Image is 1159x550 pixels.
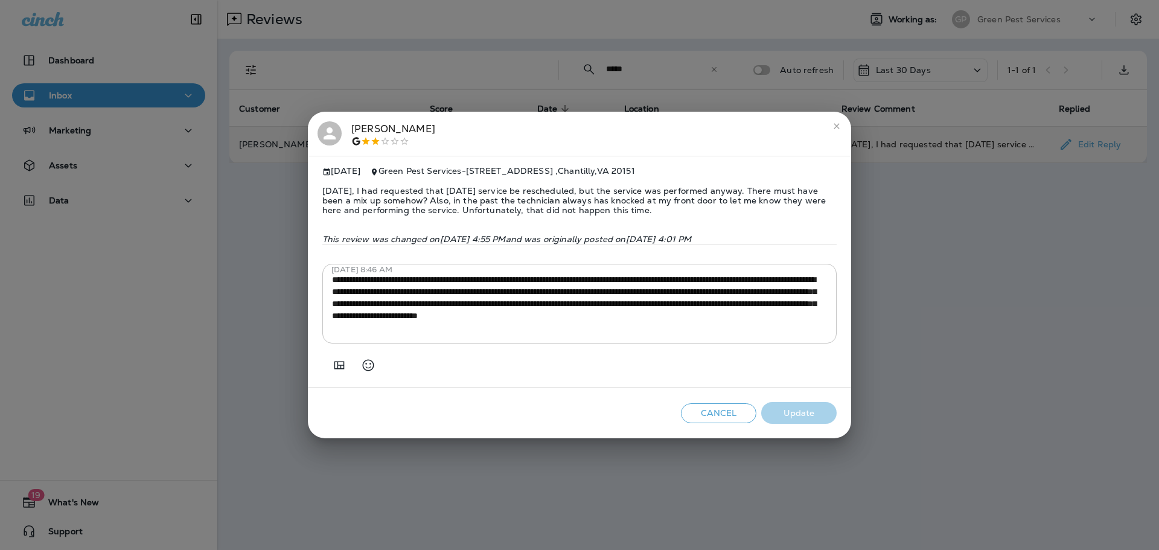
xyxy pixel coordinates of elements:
[327,353,351,377] button: Add in a premade template
[827,117,846,136] button: close
[506,234,692,245] span: and was originally posted on [DATE] 4:01 PM
[322,234,837,244] p: This review was changed on [DATE] 4:55 PM
[322,176,837,225] span: [DATE], I had requested that [DATE] service be rescheduled, but the service was performed anyway....
[322,166,360,176] span: [DATE]
[378,165,635,176] span: Green Pest Services - [STREET_ADDRESS] , Chantilly , VA 20151
[356,353,380,377] button: Select an emoji
[681,403,756,423] button: Cancel
[351,121,435,147] div: [PERSON_NAME]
